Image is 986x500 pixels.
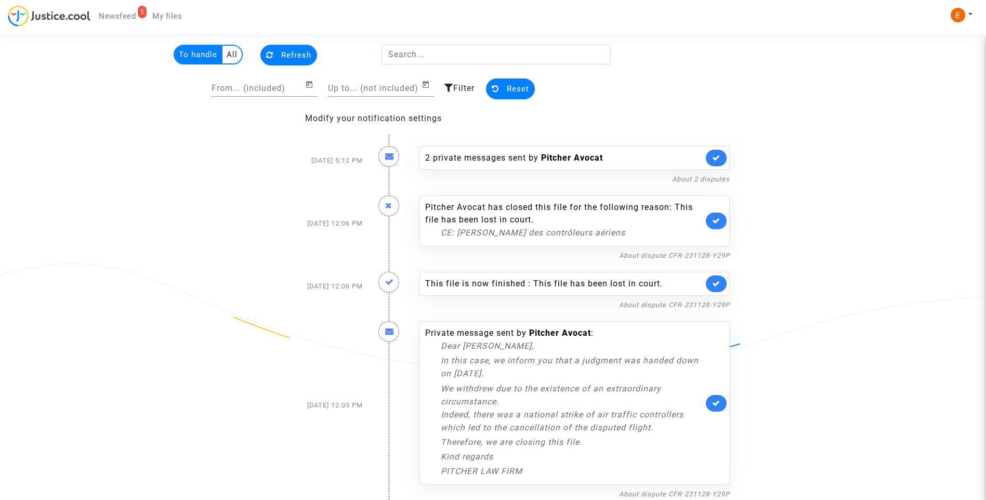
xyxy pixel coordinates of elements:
[619,301,730,309] a: About dispute CFR-231128-Y29P
[175,46,222,63] multi-toggle-item: To handle
[529,328,591,338] b: Pitcher Avocat
[425,201,703,239] div: Pitcher Avocat has closed this file for the following reason: This file has been lost in court.
[382,45,611,64] input: Search...
[951,8,965,22] img: ACg8ocIeiFvHKe4dA5oeRFd_CiCnuxWUEc1A2wYhRJE3TTWt=s96-c
[144,8,190,24] a: My files
[441,465,703,478] p: PITCHER LAW FIRM
[441,354,703,380] p: In this case, we inform you that a judgment was handed down on [DATE].
[541,153,603,163] b: Pitcher Avocat
[152,11,182,21] span: My files
[248,311,371,500] div: [DATE] 12:05 PM
[305,78,318,91] button: Open calendar
[441,382,703,434] p: We withdrew due to the existence of an extraordinary circumstance. Indeed, there was a national s...
[441,339,703,352] p: Dear [PERSON_NAME],
[248,261,371,311] div: [DATE] 12:06 PM
[138,6,147,18] div: 5
[672,175,730,183] a: About 2 disputes
[486,78,535,99] button: Reset
[90,8,144,24] a: 5Newsfeed
[260,45,317,65] button: Refresh
[248,185,371,261] div: [DATE] 12:06 PM
[453,83,475,93] span: Filter
[422,78,434,91] button: Open calendar
[619,252,730,259] a: About dispute CFR-231128-Y29P
[99,11,136,21] span: Newsfeed
[8,5,90,27] img: jc-logo.svg
[222,46,242,63] multi-toggle-item: All
[425,278,703,290] div: This file is now finished : This file has been lost in court.
[441,226,703,239] p: CE: [PERSON_NAME] des contrôleurs aériens
[507,84,529,94] span: Reset
[305,113,442,123] a: Modify your notification settings
[248,136,371,185] div: [DATE] 5:12 PM
[281,50,311,60] span: Refresh
[441,436,703,449] p: Therefore, we are closing this file.
[441,450,703,463] p: Kind regards
[425,327,703,478] div: Private message sent by :
[619,490,730,498] a: About dispute CFR-231128-Y29P
[425,152,703,164] div: 2 private messages sent by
